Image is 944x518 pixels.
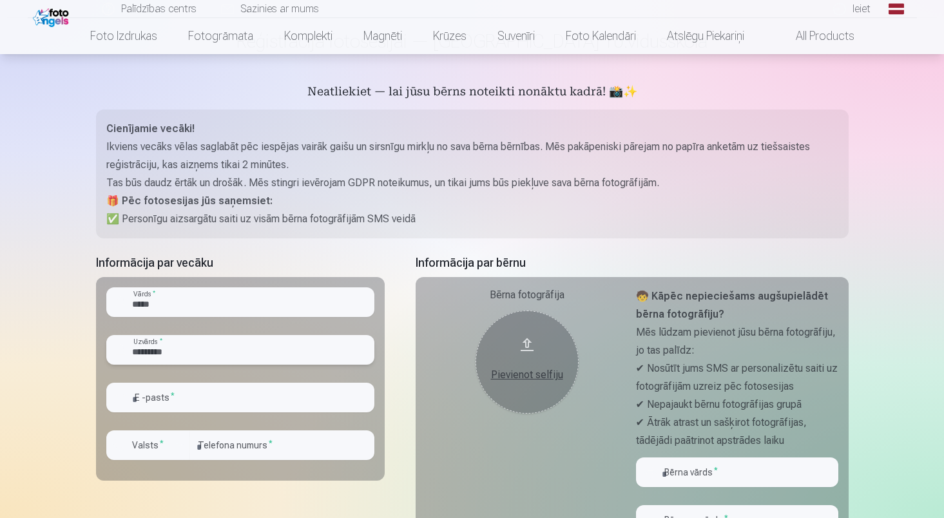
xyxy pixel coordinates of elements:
[418,18,482,54] a: Krūzes
[106,174,838,192] p: Tas būs daudz ērtāk un drošāk. Mēs stingri ievērojam GDPR noteikumus, un tikai jums būs piekļuve ...
[96,84,849,102] h5: Neatliekiet — lai jūsu bērns noteikti nonāktu kadrā! 📸✨
[636,290,828,320] strong: 🧒 Kāpēc nepieciešams augšupielādēt bērna fotogrāfiju?
[106,430,190,460] button: Valsts*
[476,311,579,414] button: Pievienot selfiju
[636,360,838,396] p: ✔ Nosūtīt jums SMS ar personalizētu saiti uz fotogrāfijām uzreiz pēc fotosesijas
[636,396,838,414] p: ✔ Nepajaukt bērnu fotogrāfijas grupā
[106,122,195,135] strong: Cienījamie vecāki!
[550,18,651,54] a: Foto kalendāri
[33,5,72,27] img: /fa1
[106,195,273,207] strong: 🎁 Pēc fotosesijas jūs saņemsiet:
[106,138,838,174] p: Ikviens vecāks vēlas saglabāt pēc iespējas vairāk gaišu un sirsnīgu mirkļu no sava bērna bērnības...
[482,18,550,54] a: Suvenīri
[75,18,173,54] a: Foto izdrukas
[488,367,566,383] div: Pievienot selfiju
[426,287,628,303] div: Bērna fotogrāfija
[636,323,838,360] p: Mēs lūdzam pievienot jūsu bērna fotogrāfiju, jo tas palīdz:
[106,210,838,228] p: ✅ Personīgu aizsargātu saiti uz visām bērna fotogrāfijām SMS veidā
[760,18,870,54] a: All products
[636,414,838,450] p: ✔ Ātrāk atrast un sašķirot fotogrāfijas, tādējādi paātrinot apstrādes laiku
[269,18,348,54] a: Komplekti
[127,439,169,452] label: Valsts
[173,18,269,54] a: Fotogrāmata
[651,18,760,54] a: Atslēgu piekariņi
[416,254,849,272] h5: Informācija par bērnu
[348,18,418,54] a: Magnēti
[96,254,385,272] h5: Informācija par vecāku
